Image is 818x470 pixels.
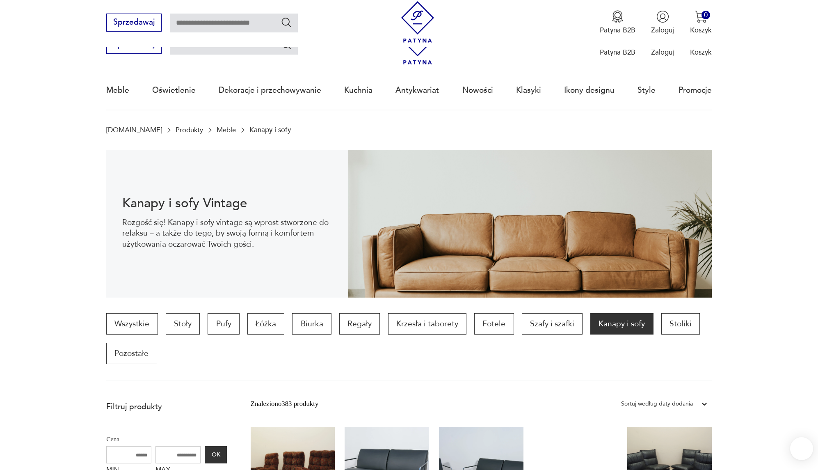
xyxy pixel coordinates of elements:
a: Fotele [474,313,514,335]
div: Znaleziono 383 produkty [251,399,318,409]
a: Meble [217,126,236,134]
a: Kanapy i sofy [590,313,653,335]
p: Koszyk [690,48,712,57]
div: 0 [701,11,710,19]
button: Szukaj [281,16,292,28]
img: 4dcd11543b3b691785adeaf032051535.jpg [348,150,711,298]
button: Patyna B2B [600,10,635,35]
h1: Kanapy i sofy Vintage [122,197,333,209]
p: Zaloguj [651,25,674,35]
button: OK [205,446,227,463]
a: Biurka [292,313,331,335]
button: Zaloguj [651,10,674,35]
img: Patyna - sklep z meblami i dekoracjami vintage [397,1,439,43]
button: Sprzedawaj [106,14,162,32]
a: Stoły [166,313,200,335]
p: Cena [106,434,227,445]
a: Stoliki [661,313,700,335]
img: Ikonka użytkownika [656,10,669,23]
a: Regały [339,313,380,335]
a: Style [637,71,656,109]
a: Nowości [462,71,493,109]
a: Szafy i szafki [522,313,583,335]
button: Szukaj [281,39,292,50]
p: Zaloguj [651,48,674,57]
iframe: Smartsupp widget button [790,437,813,460]
p: Koszyk [690,25,712,35]
button: 0Koszyk [690,10,712,35]
img: Ikona koszyka [695,10,707,23]
a: Ikona medaluPatyna B2B [600,10,635,35]
a: Antykwariat [395,71,439,109]
a: Sprzedawaj [106,42,162,48]
a: Krzesła i taborety [388,313,466,335]
a: Sprzedawaj [106,20,162,26]
a: Dekoracje i przechowywanie [219,71,321,109]
p: Patyna B2B [600,48,635,57]
div: Sortuj według daty dodania [621,399,693,409]
a: Promocje [679,71,712,109]
a: Klasyki [516,71,541,109]
a: Pozostałe [106,343,157,364]
a: Meble [106,71,129,109]
p: Filtruj produkty [106,401,227,412]
a: Produkty [176,126,203,134]
a: [DOMAIN_NAME] [106,126,162,134]
p: Rozgość się! Kanapy i sofy vintage są wprost stworzone do relaksu – a także do tego, by swoją for... [122,217,333,250]
a: Wszystkie [106,313,158,335]
a: Pufy [208,313,239,335]
p: Patyna B2B [600,25,635,35]
a: Oświetlenie [152,71,196,109]
a: Ikony designu [564,71,615,109]
img: Ikona medalu [611,10,624,23]
p: Kanapy i sofy [249,126,291,134]
a: Kuchnia [344,71,372,109]
a: Łóżka [247,313,284,335]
